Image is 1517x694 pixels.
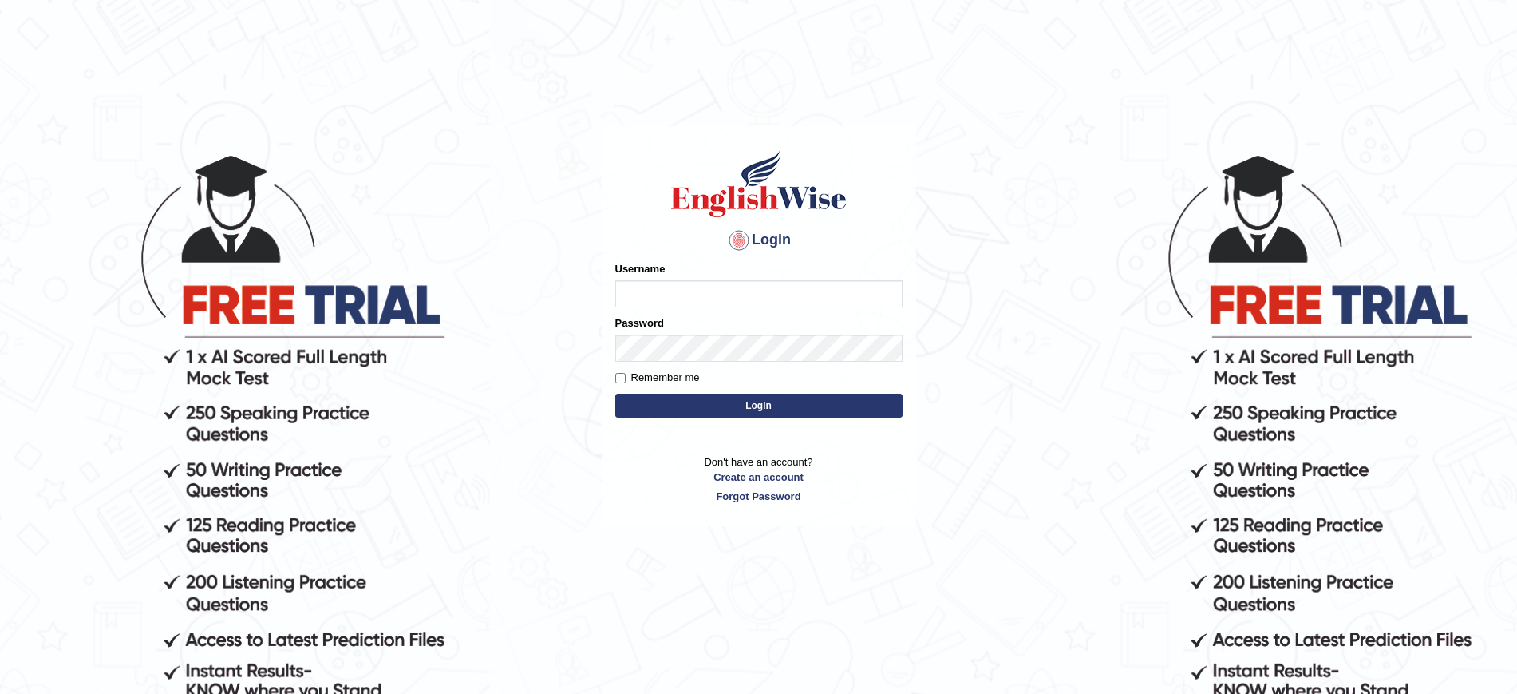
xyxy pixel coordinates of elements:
[615,228,903,253] h4: Login
[615,261,666,276] label: Username
[615,454,903,504] p: Don't have an account?
[615,489,903,504] a: Forgot Password
[615,315,664,331] label: Password
[615,394,903,418] button: Login
[668,148,850,220] img: Logo of English Wise sign in for intelligent practice with AI
[615,470,903,485] a: Create an account
[615,373,626,383] input: Remember me
[615,370,700,386] label: Remember me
